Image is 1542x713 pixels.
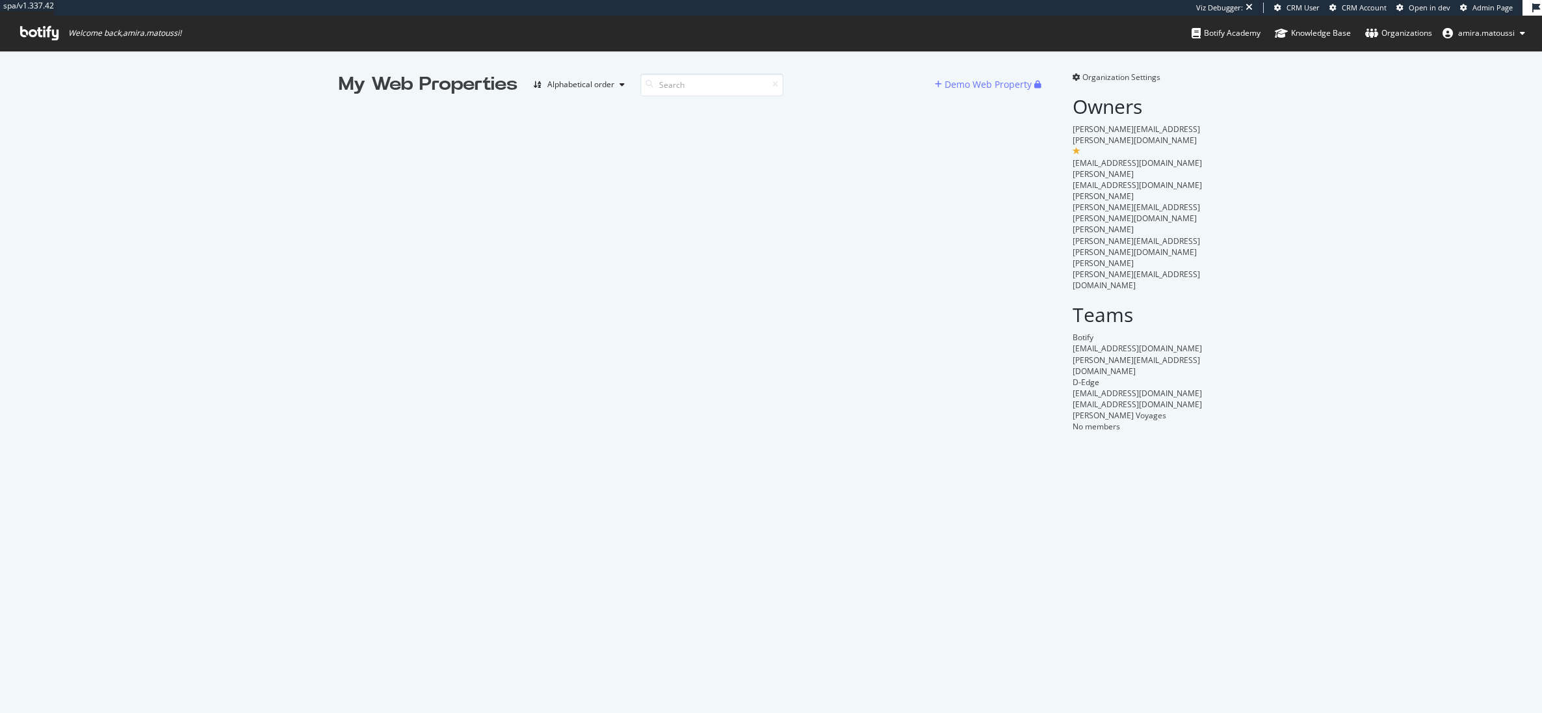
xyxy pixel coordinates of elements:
h2: Owners [1073,96,1203,117]
div: Viz Debugger: [1196,3,1243,13]
a: Knowledge Base [1275,16,1351,51]
div: [PERSON_NAME] Voyages [1073,410,1203,421]
span: [EMAIL_ADDRESS][DOMAIN_NAME] [1073,388,1202,399]
button: Alphabetical order [528,74,630,95]
button: amira.matoussi [1432,23,1535,44]
span: Welcome back, amira.matoussi ! [68,28,181,38]
a: CRM Account [1329,3,1387,13]
span: [EMAIL_ADDRESS][DOMAIN_NAME] [1073,399,1202,410]
span: [PERSON_NAME][EMAIL_ADDRESS][DOMAIN_NAME] [1073,269,1200,291]
span: Admin Page [1472,3,1513,12]
a: CRM User [1274,3,1320,13]
div: No members [1073,421,1203,432]
div: Botify Academy [1192,27,1261,40]
span: [EMAIL_ADDRESS][DOMAIN_NAME][PERSON_NAME] [1073,157,1202,180]
span: amira.matoussi [1458,27,1515,38]
span: [EMAIL_ADDRESS][DOMAIN_NAME] [1073,343,1202,354]
span: CRM User [1287,3,1320,12]
div: D-Edge [1073,377,1203,388]
div: Alphabetical order [547,81,614,88]
div: Knowledge Base [1275,27,1351,40]
div: Botify [1073,332,1203,343]
span: Organization Settings [1082,72,1160,83]
div: My Web Properties [339,72,517,98]
div: Demo Web Property [945,78,1032,91]
a: Open in dev [1396,3,1450,13]
a: Admin Page [1460,3,1513,13]
a: Botify Academy [1192,16,1261,51]
div: Organizations [1365,27,1432,40]
span: [PERSON_NAME][EMAIL_ADDRESS][PERSON_NAME][DOMAIN_NAME][PERSON_NAME] [1073,235,1200,269]
button: Demo Web Property [935,74,1034,95]
span: [EMAIL_ADDRESS][DOMAIN_NAME][PERSON_NAME] [1073,180,1202,202]
span: [PERSON_NAME][EMAIL_ADDRESS][DOMAIN_NAME] [1073,355,1200,377]
a: Demo Web Property [935,79,1034,90]
a: Organizations [1365,16,1432,51]
span: [PERSON_NAME][EMAIL_ADDRESS][PERSON_NAME][DOMAIN_NAME][PERSON_NAME] [1073,202,1200,235]
span: [PERSON_NAME][EMAIL_ADDRESS][PERSON_NAME][DOMAIN_NAME] [1073,124,1200,146]
input: Search [640,74,783,96]
span: Open in dev [1409,3,1450,12]
h2: Teams [1073,304,1203,325]
span: CRM Account [1342,3,1387,12]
